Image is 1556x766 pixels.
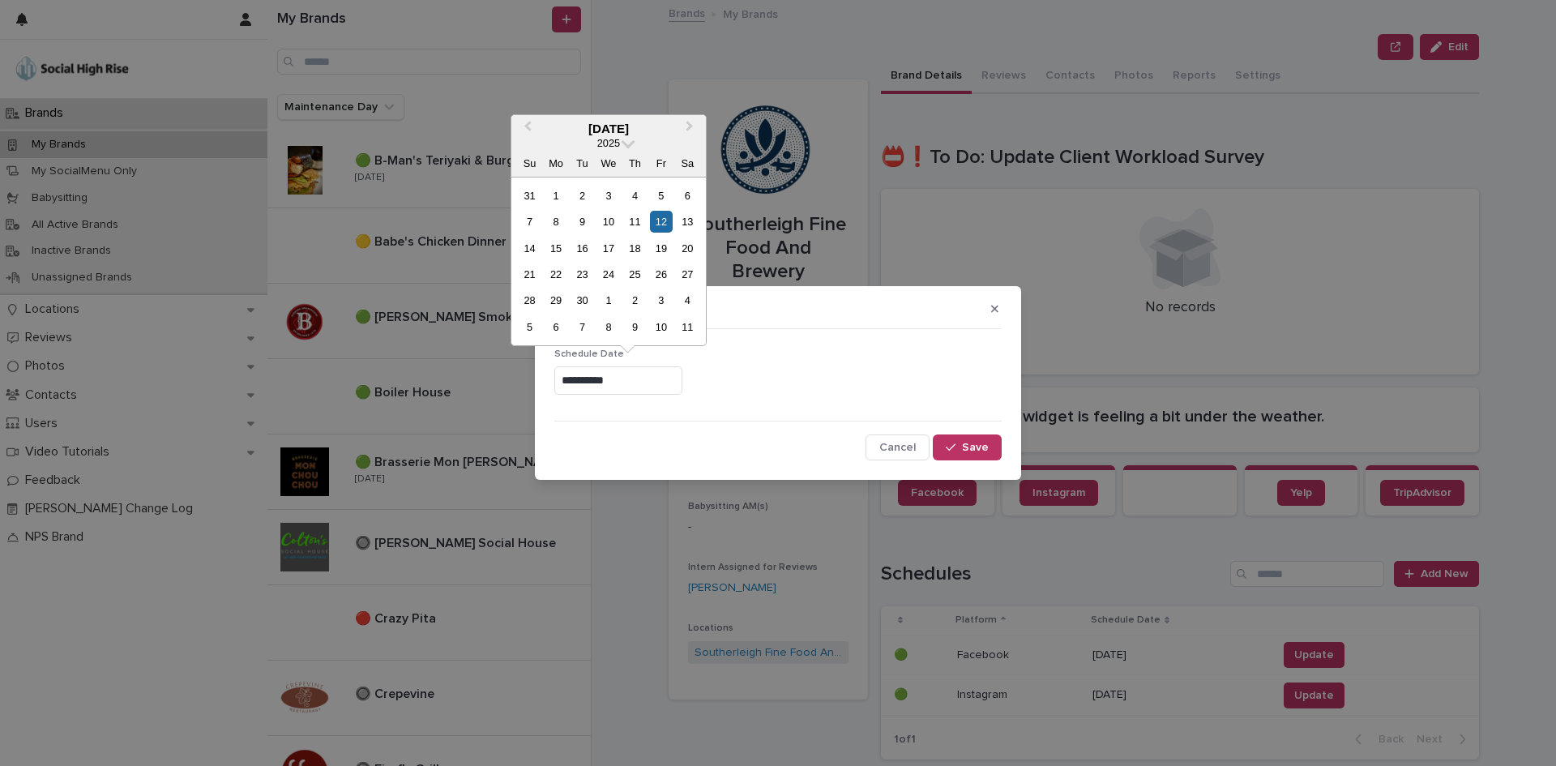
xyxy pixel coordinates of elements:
div: Choose Wednesday, September 3rd, 2025 [597,185,619,207]
div: Choose Thursday, October 9th, 2025 [624,316,646,338]
div: Choose Friday, September 19th, 2025 [650,238,672,259]
div: Choose Saturday, October 4th, 2025 [677,289,699,311]
div: Choose Sunday, September 21st, 2025 [519,263,541,285]
div: Choose Saturday, September 27th, 2025 [677,263,699,285]
div: Choose Friday, September 12th, 2025 [650,211,672,233]
div: Choose Sunday, September 14th, 2025 [519,238,541,259]
div: Choose Wednesday, October 1st, 2025 [597,289,619,311]
button: Save [933,434,1002,460]
div: Choose Monday, September 22nd, 2025 [545,263,566,285]
div: [DATE] [511,122,706,136]
button: Cancel [866,434,930,460]
div: Choose Sunday, August 31st, 2025 [519,185,541,207]
div: Choose Tuesday, September 23rd, 2025 [571,263,593,285]
div: Choose Wednesday, October 8th, 2025 [597,316,619,338]
span: Cancel [879,442,916,453]
div: Sa [677,152,699,174]
div: Choose Tuesday, October 7th, 2025 [571,316,593,338]
div: Tu [571,152,593,174]
div: Choose Saturday, September 13th, 2025 [677,211,699,233]
div: Choose Thursday, September 4th, 2025 [624,185,646,207]
div: Choose Saturday, October 11th, 2025 [677,316,699,338]
div: Choose Monday, September 15th, 2025 [545,238,566,259]
button: Next Month [678,117,704,143]
div: Th [624,152,646,174]
div: month 2025-09 [516,182,700,340]
div: Choose Thursday, September 25th, 2025 [624,263,646,285]
div: Choose Sunday, September 28th, 2025 [519,289,541,311]
div: Choose Sunday, September 7th, 2025 [519,211,541,233]
div: Choose Sunday, October 5th, 2025 [519,316,541,338]
div: Choose Thursday, September 18th, 2025 [624,238,646,259]
div: Choose Monday, September 8th, 2025 [545,211,566,233]
div: Mo [545,152,566,174]
div: We [597,152,619,174]
span: Schedule Date [554,349,624,359]
div: Choose Saturday, September 20th, 2025 [677,238,699,259]
div: Choose Wednesday, September 17th, 2025 [597,238,619,259]
div: Choose Monday, October 6th, 2025 [545,316,566,338]
div: Choose Friday, October 10th, 2025 [650,316,672,338]
div: Choose Monday, September 29th, 2025 [545,289,566,311]
div: Choose Thursday, October 2nd, 2025 [624,289,646,311]
div: Choose Monday, September 1st, 2025 [545,185,566,207]
div: Choose Wednesday, September 10th, 2025 [597,211,619,233]
div: Choose Tuesday, September 16th, 2025 [571,238,593,259]
div: Su [519,152,541,174]
div: Choose Tuesday, September 30th, 2025 [571,289,593,311]
div: Choose Friday, October 3rd, 2025 [650,289,672,311]
div: Choose Thursday, September 11th, 2025 [624,211,646,233]
div: Choose Friday, September 26th, 2025 [650,263,672,285]
span: Save [962,442,989,453]
div: Choose Tuesday, September 9th, 2025 [571,211,593,233]
div: Choose Friday, September 5th, 2025 [650,185,672,207]
button: Previous Month [513,117,539,143]
span: 2025 [597,137,620,149]
div: Choose Saturday, September 6th, 2025 [677,185,699,207]
div: Fr [650,152,672,174]
div: Choose Wednesday, September 24th, 2025 [597,263,619,285]
div: Choose Tuesday, September 2nd, 2025 [571,185,593,207]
